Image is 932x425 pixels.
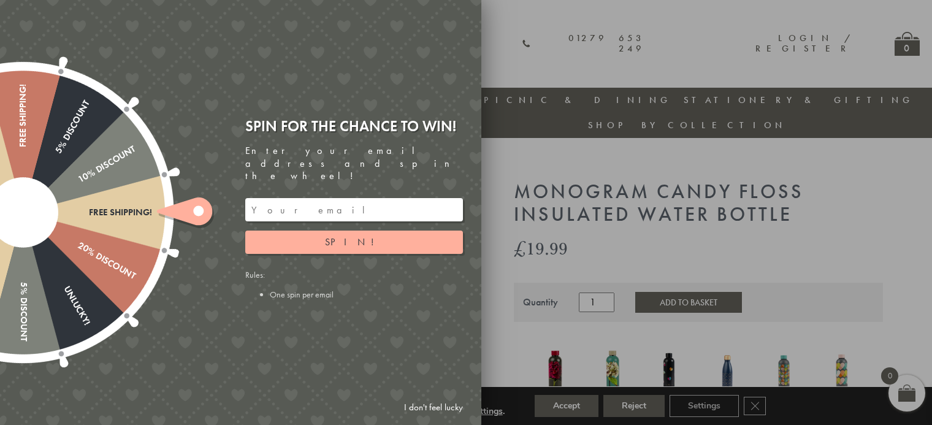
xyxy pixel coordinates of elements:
[18,84,28,213] div: Free shipping!
[245,145,463,183] div: Enter your email address and spin the wheel!
[325,235,383,248] span: Spin!
[245,117,463,136] div: Spin for the chance to win!
[398,396,469,419] a: I don't feel lucky
[245,198,463,221] input: Your email
[23,207,152,218] div: Free shipping!
[20,144,137,217] div: 10% Discount
[18,213,28,342] div: 5% Discount
[18,98,92,215] div: 5% Discount
[20,208,137,281] div: 20% Discount
[18,210,92,326] div: Unlucky!
[245,269,463,300] div: Rules:
[270,289,463,300] li: One spin per email
[245,231,463,254] button: Spin!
